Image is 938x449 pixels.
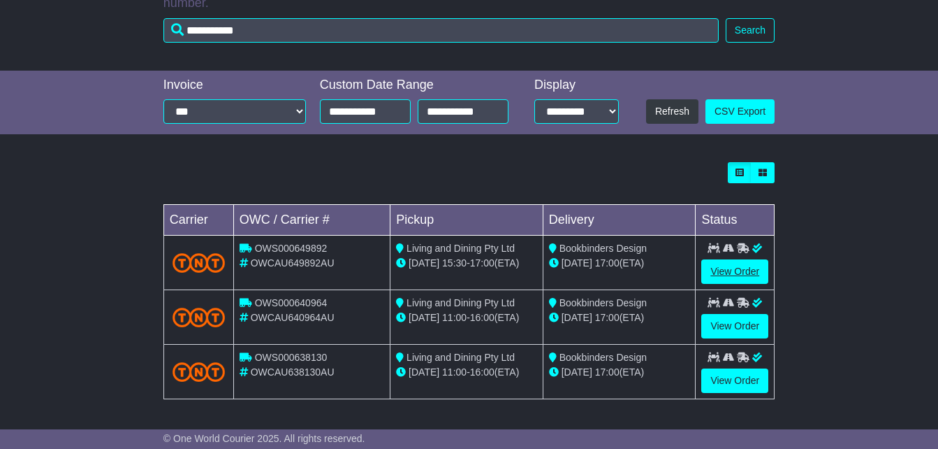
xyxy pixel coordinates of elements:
[320,78,514,93] div: Custom Date Range
[470,366,494,378] span: 16:00
[396,311,537,325] div: - (ETA)
[559,297,647,308] span: Bookbinders Design
[549,256,690,271] div: (ETA)
[409,366,439,378] span: [DATE]
[255,297,328,308] span: OWS000640964
[705,99,775,124] a: CSV Export
[534,78,619,93] div: Display
[595,257,620,269] span: 17:00
[163,433,365,444] span: © One World Courier 2025. All rights reserved.
[409,257,439,269] span: [DATE]
[173,362,225,381] img: TNT_Domestic.png
[255,352,328,363] span: OWS000638130
[255,243,328,254] span: OWS000649892
[251,257,335,269] span: OWCAU649892AU
[442,257,467,269] span: 15:30
[595,366,620,378] span: 17:00
[233,205,390,236] td: OWC / Carrier #
[406,243,515,254] span: Living and Dining Pty Ltd
[562,312,592,323] span: [DATE]
[173,253,225,272] img: TNT_Domestic.png
[701,259,768,284] a: View Order
[409,312,439,323] span: [DATE]
[442,312,467,323] span: 11:00
[406,352,515,363] span: Living and Dining Pty Ltd
[442,366,467,378] span: 11:00
[562,257,592,269] span: [DATE]
[696,205,775,236] td: Status
[251,312,335,323] span: OWCAU640964AU
[390,205,543,236] td: Pickup
[562,366,592,378] span: [DATE]
[726,18,775,43] button: Search
[559,243,647,254] span: Bookbinders Design
[549,311,690,325] div: (ETA)
[549,365,690,380] div: (ETA)
[543,205,696,236] td: Delivery
[163,78,306,93] div: Invoice
[595,312,620,323] span: 17:00
[646,99,698,124] button: Refresh
[470,257,494,269] span: 17:00
[559,352,647,363] span: Bookbinders Design
[396,365,537,380] div: - (ETA)
[701,369,768,393] a: View Order
[163,205,233,236] td: Carrier
[406,297,515,308] span: Living and Dining Pty Ltd
[701,314,768,338] a: View Order
[396,256,537,271] div: - (ETA)
[251,366,335,378] span: OWCAU638130AU
[470,312,494,323] span: 16:00
[173,308,225,327] img: TNT_Domestic.png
